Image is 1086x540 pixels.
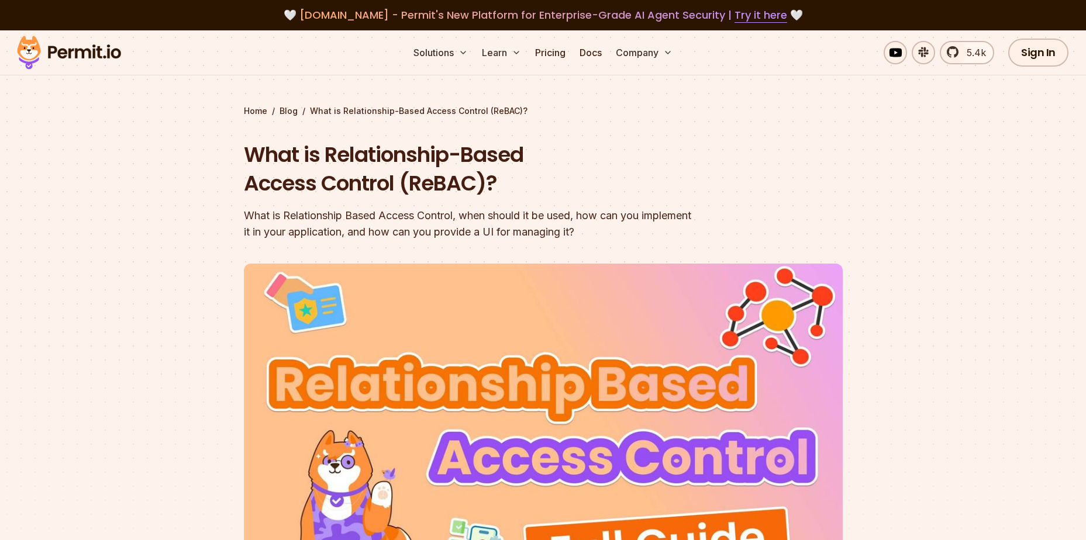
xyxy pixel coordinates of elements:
a: Docs [575,41,606,64]
span: 5.4k [960,46,986,60]
a: Blog [280,105,298,117]
button: Learn [477,41,526,64]
div: / / [244,105,843,117]
button: Company [611,41,677,64]
a: 5.4k [940,41,994,64]
a: Sign In [1008,39,1068,67]
button: Solutions [409,41,473,64]
div: 🤍 🤍 [28,7,1058,23]
a: Try it here [735,8,787,23]
a: Pricing [530,41,570,64]
a: Home [244,105,267,117]
div: What is Relationship Based Access Control, when should it be used, how can you implement it in yo... [244,207,693,240]
span: [DOMAIN_NAME] - Permit's New Platform for Enterprise-Grade AI Agent Security | [299,8,787,22]
img: Permit logo [12,33,126,72]
h1: What is Relationship-Based Access Control (ReBAC)? [244,140,693,198]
